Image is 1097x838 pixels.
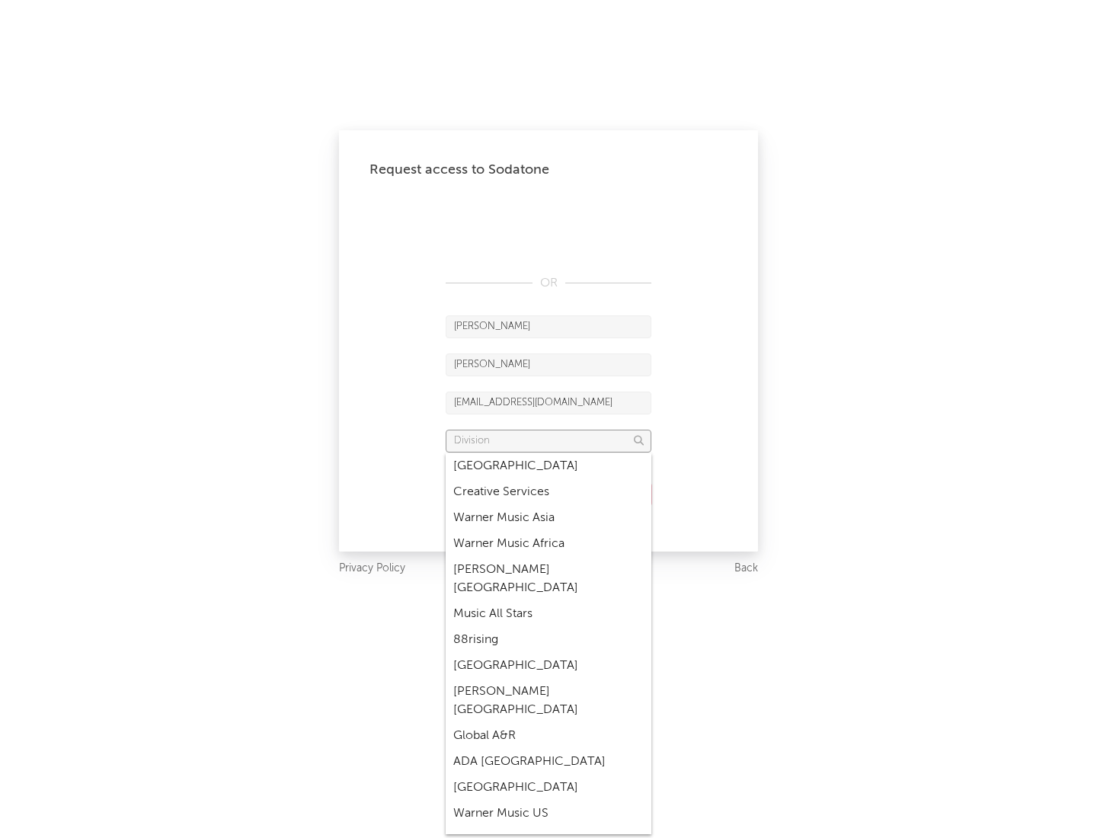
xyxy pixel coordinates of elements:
[446,679,651,723] div: [PERSON_NAME] [GEOGRAPHIC_DATA]
[446,479,651,505] div: Creative Services
[446,775,651,801] div: [GEOGRAPHIC_DATA]
[446,801,651,827] div: Warner Music US
[446,453,651,479] div: [GEOGRAPHIC_DATA]
[339,559,405,578] a: Privacy Policy
[446,723,651,749] div: Global A&R
[446,353,651,376] input: Last Name
[446,601,651,627] div: Music All Stars
[734,559,758,578] a: Back
[446,627,651,653] div: 88rising
[446,274,651,293] div: OR
[446,557,651,601] div: [PERSON_NAME] [GEOGRAPHIC_DATA]
[446,392,651,414] input: Email
[446,315,651,338] input: First Name
[446,430,651,453] input: Division
[369,161,728,179] div: Request access to Sodatone
[446,505,651,531] div: Warner Music Asia
[446,749,651,775] div: ADA [GEOGRAPHIC_DATA]
[446,531,651,557] div: Warner Music Africa
[446,653,651,679] div: [GEOGRAPHIC_DATA]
